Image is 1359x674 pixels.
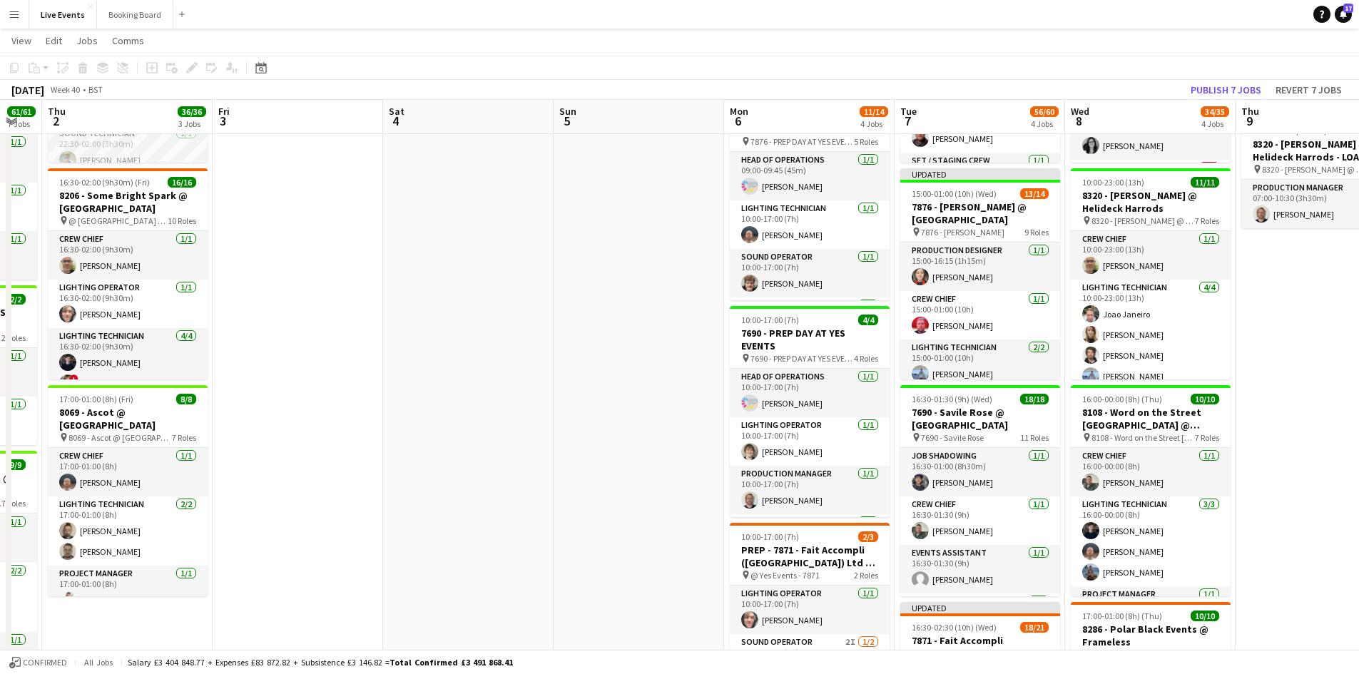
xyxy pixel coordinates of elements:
h3: 7690 - Savile Rose @ [GEOGRAPHIC_DATA] [900,406,1060,432]
h3: 7690 - PREP DAY AT YES EVENTS [730,327,890,352]
span: @ [GEOGRAPHIC_DATA] - 8206 [68,215,168,226]
span: 10/10 [1191,611,1219,621]
span: Sat [389,105,404,118]
span: 17:00-01:00 (8h) (Fri) [59,394,133,404]
h3: 8206 - Some Bright Spark @ [GEOGRAPHIC_DATA] [48,189,208,215]
span: 7876 - [PERSON_NAME] [921,227,1004,238]
span: 4 Roles [854,353,878,364]
span: 5 Roles [854,136,878,147]
app-card-role: Head of Operations1/109:00-09:45 (45m)[PERSON_NAME] [730,152,890,200]
a: 17 [1335,6,1352,23]
a: Jobs [71,31,103,50]
button: Revert 7 jobs [1270,81,1348,99]
span: 8 [1069,113,1089,129]
span: Thu [48,105,66,118]
span: 34/35 [1201,106,1229,117]
div: Updated [900,602,1060,613]
h3: PREP - 7871 - Fait Accompli ([GEOGRAPHIC_DATA]) Ltd @ YES Events [730,543,890,569]
span: 9 [1239,113,1259,129]
span: 10:00-23:00 (13h) [1082,177,1144,188]
span: 16/16 [168,177,196,188]
app-card-role: Lighting Technician2/215:00-01:00 (10h)[PERSON_NAME] [900,339,1060,409]
app-job-card: 09:00-17:00 (8h)5/57876 - PREP DAY AT YES EVENTS 7876 - PREP DAY AT YES EVENTS5 RolesHead of Oper... [730,89,890,300]
span: 10/10 [1191,394,1219,404]
app-card-role: Lighting Operator1/110:00-17:00 (7h)[PERSON_NAME] [730,417,890,466]
span: Sun [559,105,576,118]
span: ! [70,374,78,383]
span: 2 Roles [854,570,878,581]
span: 2 Roles [1,332,26,343]
span: 4/4 [858,315,878,325]
div: Salary £3 404 848.77 + Expenses £83 872.82 + Subsistence £3 146.82 = [128,657,513,668]
span: Wed [1071,105,1089,118]
span: 13/14 [1020,188,1049,199]
span: 10:00-17:00 (7h) [741,531,799,542]
app-job-card: 16:30-02:00 (9h30m) (Fri)16/168206 - Some Bright Spark @ [GEOGRAPHIC_DATA] @ [GEOGRAPHIC_DATA] - ... [48,168,208,379]
app-card-role: Project Manager1/117:00-01:00 (8h)[PERSON_NAME] [48,566,208,614]
span: 7 Roles [172,432,196,443]
span: Confirmed [23,658,67,668]
div: Updated15:00-01:00 (10h) (Wed)13/147876 - [PERSON_NAME] @ [GEOGRAPHIC_DATA] 7876 - [PERSON_NAME]9... [900,168,1060,379]
h3: 8286 - Polar Black Events @ Frameless [1071,623,1231,648]
span: 2/3 [858,531,878,542]
span: Jobs [76,34,98,47]
span: 8069 - Ascot @ [GEOGRAPHIC_DATA] [68,432,172,443]
span: 8 Roles [1195,649,1219,660]
app-card-role: Driver0/1 [1071,160,1231,208]
app-card-role: Project Manager1/1 [1071,586,1231,635]
span: 11/11 [1191,177,1219,188]
span: Edit [46,34,62,47]
app-card-role: Production Designer1/107:30-00:00 (16h30m)[PERSON_NAME] [1071,111,1231,160]
span: 5 [557,113,576,129]
span: 15:00-01:00 (10h) (Wed) [912,188,997,199]
h3: 8108 - Word on the Street [GEOGRAPHIC_DATA] @ Banqueting House [1071,406,1231,432]
span: 7690 - Savile Rose [921,432,984,443]
span: 18/18 [1020,394,1049,404]
div: BST [88,84,103,95]
a: Edit [40,31,68,50]
h3: 8320 - [PERSON_NAME] @ Helideck Harrods [1071,189,1231,215]
span: 9 Roles [1024,227,1049,238]
app-card-role: Head of Operations1/110:00-17:00 (7h)[PERSON_NAME] [730,369,890,417]
app-card-role: Lighting Technician3/316:00-00:00 (8h)[PERSON_NAME][PERSON_NAME][PERSON_NAME] [1071,496,1231,586]
app-card-role: Sound Operator1/110:00-17:00 (7h)[PERSON_NAME] [730,249,890,297]
app-job-card: 10:00-23:00 (13h)11/118320 - [PERSON_NAME] @ Helideck Harrods 8320 - [PERSON_NAME] @ Helideck Har... [1071,168,1231,379]
span: 16:30-02:30 (10h) (Wed) [912,622,997,633]
div: 17:00-01:00 (8h) (Fri)8/88069 - Ascot @ [GEOGRAPHIC_DATA] 8069 - Ascot @ [GEOGRAPHIC_DATA]7 Roles... [48,385,208,596]
span: 16:30-02:00 (9h30m) (Fri) [59,177,150,188]
app-card-role: Lighting Technician4/410:00-23:00 (13h)Joao Janeiro[PERSON_NAME][PERSON_NAME][PERSON_NAME] [1071,280,1231,390]
span: Comms [112,34,144,47]
span: Fri [218,105,230,118]
app-card-role: Job Shadowing1/116:30-01:00 (8h30m)[PERSON_NAME] [900,448,1060,496]
button: Confirmed [7,655,69,670]
div: 3 Jobs [178,118,205,129]
span: 2 [46,113,66,129]
span: 7 [898,113,917,129]
span: 61/61 [7,106,36,117]
div: 16:30-01:30 (9h) (Wed)18/187690 - Savile Rose @ [GEOGRAPHIC_DATA] 7690 - Savile Rose11 RolesJob S... [900,385,1060,596]
span: Week 40 [47,84,83,95]
app-card-role: Crew Chief1/116:30-01:30 (9h)[PERSON_NAME] [900,496,1060,545]
span: 16:00-00:00 (8h) (Thu) [1082,394,1162,404]
div: [DATE] [11,83,44,97]
app-card-role: Lighting Technician4/416:30-02:00 (9h30m)[PERSON_NAME]![PERSON_NAME] [48,328,208,439]
span: Total Confirmed £3 491 868.41 [390,657,513,668]
span: 8320 - [PERSON_NAME] @ Helideck Harrods [1091,215,1195,226]
app-card-role: Sound Technician1/122:30-02:00 (3h30m)[PERSON_NAME] [48,126,208,174]
span: 2/2 [6,294,26,305]
app-card-role: Lighting Operator1/110:00-17:00 (7h)[PERSON_NAME] [730,586,890,634]
span: 7 Roles [1,498,26,509]
h3: 8069 - Ascot @ [GEOGRAPHIC_DATA] [48,406,208,432]
span: 8/8 [176,394,196,404]
app-job-card: 10:00-17:00 (7h)4/47690 - PREP DAY AT YES EVENTS 7690 - PREP DAY AT YES EVENTS4 RolesHead of Oper... [730,306,890,517]
span: All jobs [81,657,116,668]
span: 11 Roles [1020,432,1049,443]
a: View [6,31,37,50]
div: Updated [900,168,1060,180]
span: 7 Roles [1195,432,1219,443]
div: 16:00-00:00 (8h) (Thu)10/108108 - Word on the Street [GEOGRAPHIC_DATA] @ Banqueting House 8108 - ... [1071,385,1231,596]
span: 4 [387,113,404,129]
